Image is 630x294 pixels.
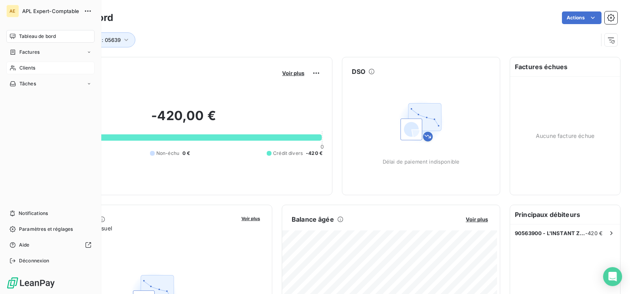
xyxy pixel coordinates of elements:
button: Voir plus [280,70,307,77]
span: Délai de paiement indisponible [383,158,460,165]
span: Tableau de bord [19,33,56,40]
h6: DSO [352,67,365,76]
span: Voir plus [282,70,304,76]
span: 0 [321,143,324,150]
span: Voir plus [241,216,260,221]
h6: Factures échues [510,57,620,76]
span: 90563900 - L'INSTANT ZEN [515,230,585,236]
span: -420 € [585,230,603,236]
span: Client : 05639 [86,37,121,43]
span: Notifications [19,210,48,217]
span: Paramètres et réglages [19,226,73,233]
span: -420 € [306,150,323,157]
span: Non-échu [156,150,179,157]
span: Crédit divers [273,150,303,157]
span: Voir plus [466,216,488,222]
button: Actions [562,11,602,24]
span: APL Expert-Comptable [22,8,79,14]
div: Open Intercom Messenger [603,267,622,286]
div: AE [6,5,19,17]
button: Voir plus [239,215,262,222]
h6: Principaux débiteurs [510,205,620,224]
img: Empty state [396,97,446,147]
span: Factures [19,49,40,56]
button: Client : 05639 [74,32,135,47]
span: Chiffre d'affaires mensuel [45,224,236,232]
span: Aucune facture échue [536,132,594,140]
span: Aide [19,241,30,249]
span: 0 € [182,150,190,157]
span: Tâches [19,80,36,87]
h6: Balance âgée [292,215,334,224]
a: Aide [6,239,95,251]
span: Déconnexion [19,257,49,264]
h2: -420,00 € [45,108,323,132]
span: Clients [19,64,35,72]
button: Voir plus [463,216,490,223]
img: Logo LeanPay [6,277,55,289]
